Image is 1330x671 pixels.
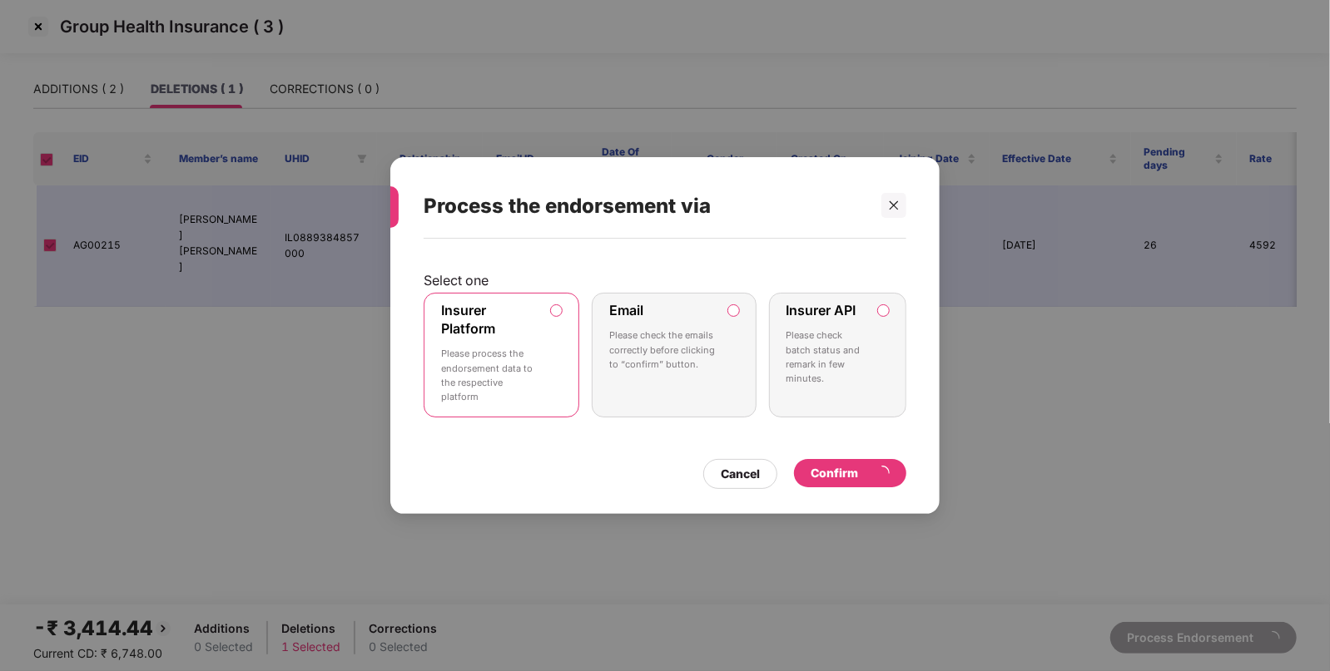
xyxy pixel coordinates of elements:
p: Please check the emails correctly before clicking to “confirm” button. [609,328,716,372]
div: Process the endorsement via [424,174,866,239]
div: Cancel [721,465,760,483]
input: Insurer PlatformPlease process the endorsement data to the respective platform [551,305,562,316]
input: Insurer APIPlease check batch status and remark in few minutes. [878,305,889,316]
div: Confirm [811,464,890,482]
span: loading [875,466,890,481]
p: Please process the endorsement data to the respective platform [441,347,538,404]
p: Please check batch status and remark in few minutes. [787,328,866,386]
input: EmailPlease check the emails correctly before clicking to “confirm” button. [728,305,739,316]
label: Insurer API [787,302,856,318]
label: Insurer Platform [441,302,495,337]
span: close [888,200,900,211]
p: Select one [424,272,906,289]
label: Email [609,302,643,318]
